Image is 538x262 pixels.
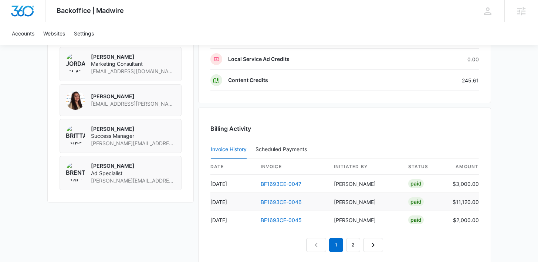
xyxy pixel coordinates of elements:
th: amount [447,159,479,175]
a: Accounts [7,22,39,45]
p: Local Service Ad Credits [228,55,290,63]
a: Settings [70,22,98,45]
td: $3,000.00 [447,175,479,193]
td: [PERSON_NAME] [328,193,402,211]
td: $11,120.00 [447,193,479,211]
img: Audriana Talamantes [66,91,85,110]
td: $2,000.00 [447,211,479,229]
td: [PERSON_NAME] [328,175,402,193]
span: Success Manager [91,132,175,140]
div: Scheduled Payments [256,147,310,152]
em: 1 [329,238,343,252]
td: 245.61 [400,70,479,91]
th: status [402,159,447,175]
a: BF1693CE-0046 [261,199,302,205]
span: [EMAIL_ADDRESS][DOMAIN_NAME] [91,68,175,75]
p: [PERSON_NAME] [91,53,175,61]
td: [DATE] [210,211,255,229]
h3: Billing Activity [210,124,479,133]
span: Marketing Consultant [91,60,175,68]
span: Backoffice | Madwire [57,7,124,14]
td: [DATE] [210,175,255,193]
p: Content Credits [228,76,268,84]
p: [PERSON_NAME] [91,125,175,133]
span: [PERSON_NAME][EMAIL_ADDRESS][PERSON_NAME][DOMAIN_NAME] [91,140,175,147]
a: Websites [39,22,70,45]
a: Next Page [363,238,383,252]
td: [DATE] [210,193,255,211]
p: [PERSON_NAME] [91,162,175,170]
img: Brittany Anderson [66,125,85,144]
td: 0.00 [400,49,479,70]
button: Invoice History [211,141,247,159]
nav: Pagination [306,238,383,252]
th: Initiated By [328,159,402,175]
span: [EMAIL_ADDRESS][PERSON_NAME][DOMAIN_NAME] [91,100,175,108]
th: date [210,159,255,175]
div: Paid [408,179,424,188]
span: Ad Specialist [91,170,175,177]
img: Jordan Clay [66,53,85,72]
a: BF1693CE-0047 [261,181,301,187]
div: Paid [408,215,424,224]
p: [PERSON_NAME] [91,93,175,100]
div: Paid [408,197,424,206]
td: [PERSON_NAME] [328,211,402,229]
a: BF1693CE-0045 [261,217,302,223]
img: Brent Avila [66,162,85,181]
a: Page 2 [346,238,360,252]
th: invoice [255,159,328,175]
span: [PERSON_NAME][EMAIL_ADDRESS][PERSON_NAME][DOMAIN_NAME] [91,177,175,184]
